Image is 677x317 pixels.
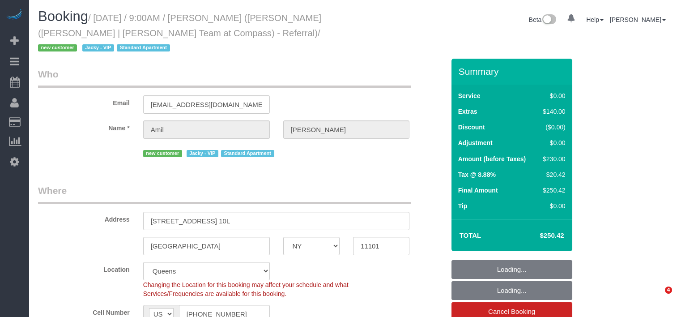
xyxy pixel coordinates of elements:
[539,154,565,163] div: $230.00
[529,16,557,23] a: Beta
[665,287,672,294] span: 4
[5,9,23,21] img: Automaid Logo
[586,16,604,23] a: Help
[460,231,481,239] strong: Total
[117,44,170,51] span: Standard Apartment
[38,9,88,24] span: Booking
[143,95,270,114] input: Email
[458,186,498,195] label: Final Amount
[541,14,556,26] img: New interface
[143,150,182,157] span: new customer
[31,262,136,274] label: Location
[539,91,565,100] div: $0.00
[143,281,349,297] span: Changing the Location for this booking may affect your schedule and what Services/Frequencies are...
[539,123,565,132] div: ($0.00)
[38,13,321,53] small: / [DATE] / 9:00AM / [PERSON_NAME] ([PERSON_NAME] ([PERSON_NAME] | [PERSON_NAME] Team at Compass) ...
[458,201,468,210] label: Tip
[221,150,274,157] span: Standard Apartment
[143,120,270,139] input: First Name
[38,68,411,88] legend: Who
[143,237,270,255] input: City
[38,28,320,53] span: /
[31,95,136,107] label: Email
[31,120,136,133] label: Name *
[458,154,526,163] label: Amount (before Taxes)
[539,138,565,147] div: $0.00
[458,138,493,147] label: Adjustment
[31,212,136,224] label: Address
[458,170,496,179] label: Tax @ 8.88%
[82,44,114,51] span: Jacky - VIP
[513,232,564,240] h4: $250.42
[610,16,666,23] a: [PERSON_NAME]
[647,287,668,308] iframe: Intercom live chat
[458,123,485,132] label: Discount
[458,91,481,100] label: Service
[539,186,565,195] div: $250.42
[458,107,477,116] label: Extras
[539,107,565,116] div: $140.00
[283,120,410,139] input: Last Name
[38,44,77,51] span: new customer
[38,184,411,204] legend: Where
[459,66,568,77] h3: Summary
[353,237,409,255] input: Zip Code
[539,201,565,210] div: $0.00
[539,170,565,179] div: $20.42
[31,305,136,317] label: Cell Number
[187,150,218,157] span: Jacky - VIP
